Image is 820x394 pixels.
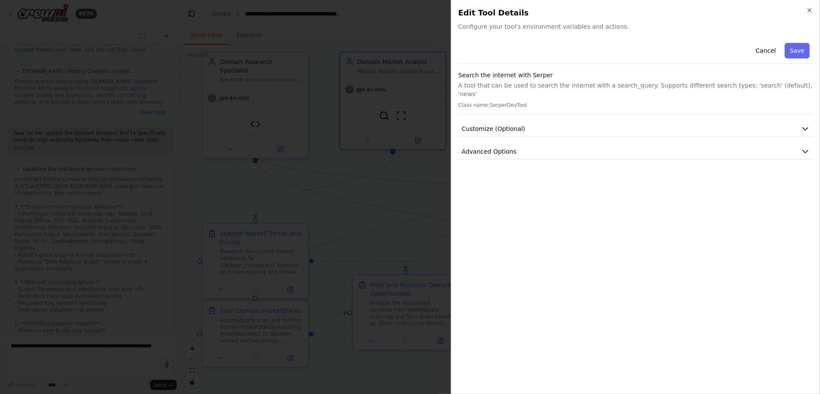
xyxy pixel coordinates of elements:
[462,124,525,133] span: Customize (Optional)
[750,43,781,58] button: Cancel
[458,71,813,79] h3: Search the internet with Serper
[458,144,813,160] button: Advanced Options
[458,7,813,19] h2: Edit Tool Details
[785,43,810,58] button: Save
[458,81,813,98] p: A tool that can be used to search the internet with a search_query. Supports different search typ...
[458,121,813,137] button: Customize (Optional)
[458,102,813,109] p: Class name: SerperDevTool
[458,22,813,31] span: Configure your tool's environment variables and actions.
[462,147,517,156] span: Advanced Options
